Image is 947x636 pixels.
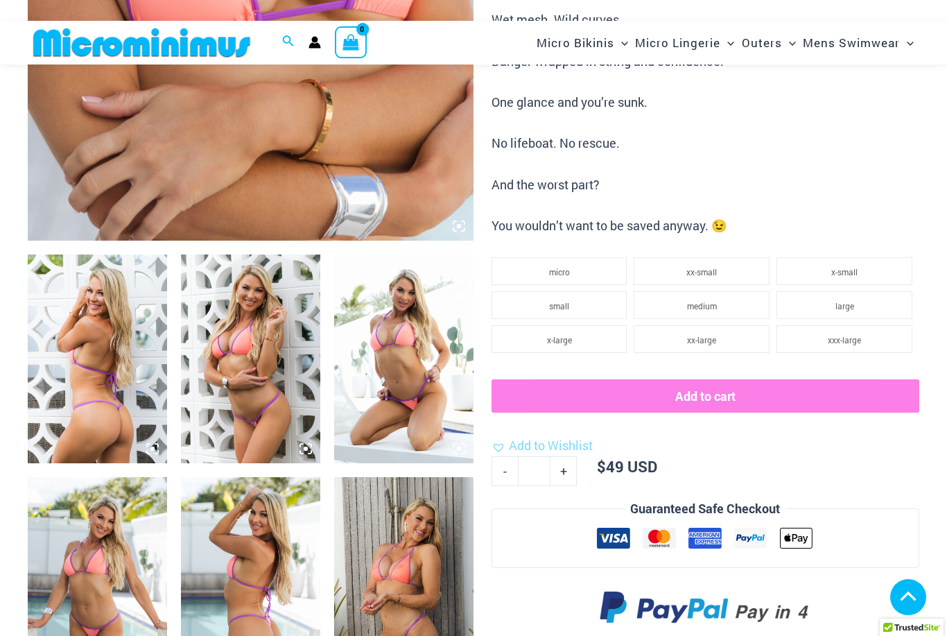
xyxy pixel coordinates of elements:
span: Micro Lingerie [635,25,720,60]
img: MM SHOP LOGO FLAT [28,27,256,58]
a: View Shopping Cart, empty [335,26,367,58]
span: Mens Swimwear [803,25,900,60]
span: large [835,300,854,311]
li: xx-large [634,325,770,353]
li: micro [492,257,627,285]
a: Search icon link [282,33,295,51]
span: Micro Bikinis [537,25,614,60]
li: xx-small [634,257,770,285]
img: Wild Card Neon Bliss 312 Top 457 Micro 02 [28,255,167,463]
a: OutersMenu ToggleMenu Toggle [738,25,799,60]
span: Menu Toggle [782,25,796,60]
span: xx-large [687,334,716,345]
span: Menu Toggle [614,25,628,60]
a: + [550,456,577,485]
legend: Guaranteed Safe Checkout [625,499,785,519]
span: x-large [547,334,572,345]
span: micro [549,266,570,277]
span: medium [687,300,717,311]
li: large [776,291,912,319]
span: Add to Wishlist [509,437,593,454]
input: Product quantity [518,456,550,485]
span: Menu Toggle [900,25,914,60]
bdi: 49 USD [597,456,657,476]
li: medium [634,291,770,319]
li: xxx-large [776,325,912,353]
li: small [492,291,627,319]
img: Wild Card Neon Bliss 312 Top 449 Thong 06 [334,255,473,463]
a: Add to Wishlist [492,436,593,456]
a: Micro LingerieMenu ToggleMenu Toggle [632,25,738,60]
span: Menu Toggle [720,25,734,60]
button: Add to cart [492,379,919,413]
span: $ [597,456,606,476]
span: Outers [742,25,782,60]
nav: Site Navigation [531,23,919,62]
img: Wild Card Neon Bliss 312 Top 457 Micro 01 [181,255,320,463]
span: xx-small [686,266,717,277]
li: x-large [492,325,627,353]
a: - [492,456,518,485]
span: xxx-large [828,334,861,345]
a: Mens SwimwearMenu ToggleMenu Toggle [799,25,917,60]
a: Account icon link [309,36,321,49]
span: small [549,300,569,311]
a: Micro BikinisMenu ToggleMenu Toggle [533,25,632,60]
span: x-small [831,266,858,277]
li: x-small [776,257,912,285]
